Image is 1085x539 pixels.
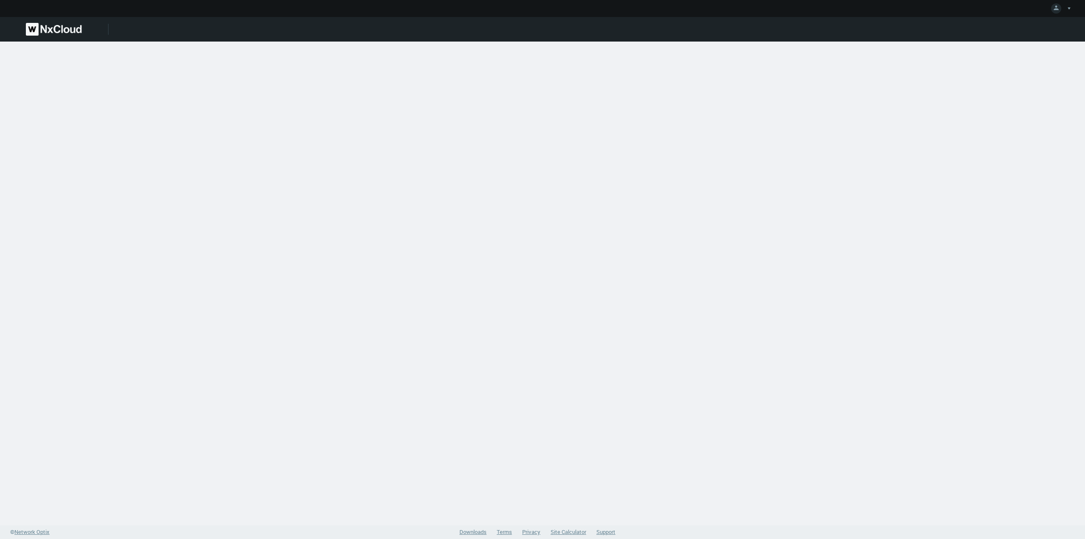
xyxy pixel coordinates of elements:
[14,528,50,536] span: Network Optix
[522,528,540,536] a: Privacy
[26,23,82,36] img: Nx Cloud logo
[551,528,586,536] a: Site Calculator
[10,528,50,536] a: ©Network Optix
[596,528,615,536] a: Support
[459,528,487,536] a: Downloads
[497,528,512,536] a: Terms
